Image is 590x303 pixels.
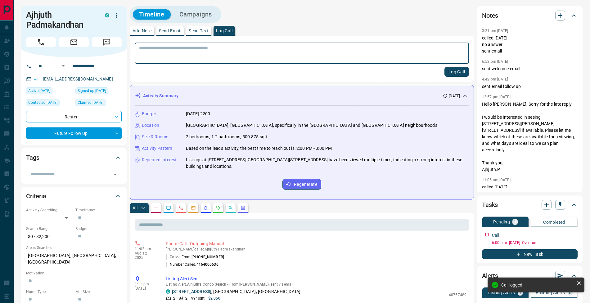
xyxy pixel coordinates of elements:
[482,35,578,54] p: called [DATE] no answer sent email
[191,205,196,210] svg: Emails
[186,145,332,152] p: Based on the lead's activity, the best time to reach out is: 2:00 PM - 3:00 PM
[216,205,221,210] svg: Requests
[482,200,498,210] h2: Tasks
[142,111,156,117] p: Budget
[449,93,460,99] p: [DATE]
[159,29,181,33] p: Send Email
[34,77,38,81] svg: Email Verified
[172,289,211,294] a: [STREET_ADDRESS]
[135,251,156,260] p: Aug 12 2025
[26,127,122,139] div: Future Follow Up
[28,99,57,106] span: Contacted [DATE]
[191,296,205,301] p: 994 sqft
[26,232,72,242] p: $0 - $2,200
[59,37,89,47] span: Email
[482,95,511,99] p: 12:57 pm [DATE]
[75,289,122,295] p: Min Size:
[60,62,67,70] button: Open
[185,296,187,301] p: 2
[186,157,469,170] p: Listings at [STREET_ADDRESS][GEOGRAPHIC_DATA][STREET_ADDRESS] have been viewed multiple times, in...
[178,205,183,210] svg: Calls
[482,77,508,81] p: 4:42 pm [DATE]
[482,184,578,210] p: called [DATE] no answer sent text set up alert
[26,207,72,213] p: Actively Searching:
[166,205,171,210] svg: Lead Browsing Activity
[26,189,122,204] div: Criteria
[26,245,122,250] p: Areas Searched:
[444,67,469,77] button: Log Call
[26,289,72,295] p: Home Type:
[203,205,208,210] svg: Listing Alerts
[26,250,122,267] p: [GEOGRAPHIC_DATA], [GEOGRAPHIC_DATA], [GEOGRAPHIC_DATA]
[166,276,466,282] p: Listing Alert Sent
[173,9,218,20] button: Campaigns
[492,240,578,246] p: 6:00 a.m. [DATE] - Overdue
[449,292,466,298] p: 40757489
[492,232,499,239] p: Call
[135,286,156,291] p: [DATE]
[75,99,122,108] div: Mon Jan 13 2025
[26,99,72,108] div: Thu Jul 31 2025
[482,178,511,182] p: 11:05 am [DATE]
[26,270,122,276] p: Motivation:
[26,153,39,163] h2: Tags
[92,37,122,47] span: Message
[143,93,178,99] p: Activity Summary
[482,271,498,281] h2: Alerts
[482,59,508,64] p: 6:52 pm [DATE]
[28,88,50,94] span: Active [DATE]
[133,9,171,20] button: Timeline
[166,247,466,251] p: [PERSON_NAME] called Ajhjuth Padmakandhan
[501,282,574,287] div: Call logged
[142,122,159,129] p: Location
[105,13,109,17] div: condos.ca
[142,145,172,152] p: Activity Pattern
[78,88,106,94] span: Signed up [DATE]
[78,99,103,106] span: Claimed [DATE]
[26,37,56,47] span: Call
[482,268,578,283] div: Alerts
[482,8,578,23] div: Notes
[482,197,578,212] div: Tasks
[228,205,233,210] svg: Opportunities
[173,296,175,301] p: 2
[135,247,156,251] p: 11:02 am
[135,90,469,102] div: Activity Summary[DATE]
[142,157,177,163] p: Repeated Interest
[186,122,437,129] p: [GEOGRAPHIC_DATA], [GEOGRAPHIC_DATA], specifically in the [GEOGRAPHIC_DATA] and [GEOGRAPHIC_DATA]...
[241,205,245,210] svg: Agent Actions
[142,134,169,140] p: Size & Rooms
[482,29,508,33] p: 3:21 pm [DATE]
[282,179,321,190] button: Regenerate
[133,29,151,33] p: Add Note
[482,101,578,173] p: Hello [PERSON_NAME], Sorry for the late reply. I would be interested in seeing [STREET_ADDRESS][P...
[216,29,232,33] p: Log Call
[186,111,210,117] p: [DATE]-2200
[187,282,269,287] span: Ajhjuth's Condo Search - From [PERSON_NAME]
[172,288,300,295] p: , [GEOGRAPHIC_DATA], [GEOGRAPHIC_DATA]
[26,226,72,232] p: Search Range:
[75,226,122,232] p: Budget:
[26,111,122,122] div: Renter
[482,66,578,72] p: sent welcome email
[26,87,72,96] div: Tue Jan 28 2025
[166,282,466,287] p: Listing Alert : - sent via email
[196,262,218,267] span: 4164000636
[111,170,119,179] button: Open
[482,11,498,21] h2: Notes
[482,83,578,90] p: sent email follow up
[186,134,268,140] p: 2 bedrooms, 1-2 bathrooms, 500-875 sqft
[166,289,170,294] div: condos.ca
[133,206,137,210] p: All
[189,29,209,33] p: Send Text
[166,241,466,247] p: Phone Call - Outgoing Manual
[482,249,578,259] button: New Task
[75,87,122,96] div: Mon Jan 06 2025
[26,191,46,201] h2: Criteria
[493,220,510,224] p: Pending
[543,220,565,224] p: Completed
[514,220,516,224] p: 1
[43,76,113,81] a: [EMAIL_ADDRESS][DOMAIN_NAME]
[26,10,96,30] h1: Ajhjuth Padmakandhan
[191,255,224,259] span: [PHONE_NUMBER]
